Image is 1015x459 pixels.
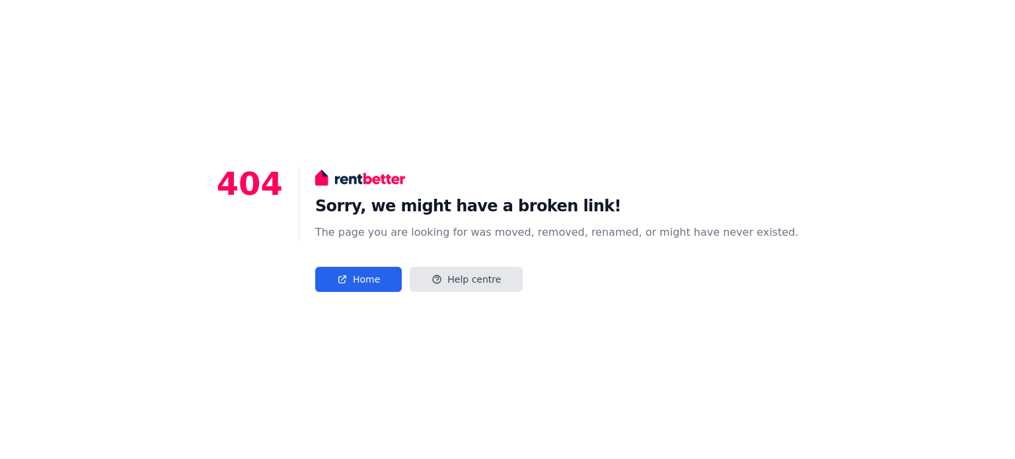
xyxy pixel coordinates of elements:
[410,267,523,292] a: Help centre
[315,225,798,240] div: The page you are looking for was moved, removed, renamed, or might have never existed.
[315,267,402,292] a: Home
[315,195,798,217] h1: Sorry, we might have a broken link!
[217,168,283,292] p: 404
[315,168,405,188] img: RentBetter logo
